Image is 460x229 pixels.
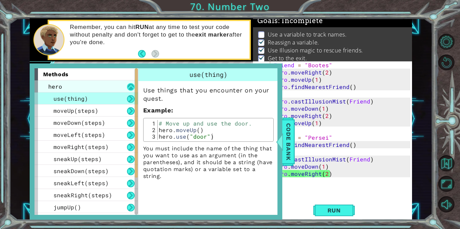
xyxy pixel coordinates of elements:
[35,68,138,80] div: methods
[53,107,98,114] span: moveUp(steps)
[189,70,227,79] span: use(thing)
[143,107,173,114] strong: :
[283,121,294,163] span: Code Bank
[53,179,109,187] span: sneakLeft(steps)
[53,131,105,138] span: moveLeft(steps)
[145,120,158,127] div: 1
[53,143,109,150] span: moveRight(steps)
[145,133,158,140] div: 3
[254,62,270,70] div: 1
[70,23,245,46] p: Remember, you can hit at any time to test your code without penalty and don't forget to get to th...
[438,54,454,70] button: Restart Level
[258,39,265,44] img: Check mark for checkbox
[257,17,323,25] span: Goals
[321,207,348,214] span: Run
[268,31,347,38] p: Use а variable to track names.
[145,127,158,133] div: 2
[53,203,81,211] span: jumpUp()
[138,50,151,58] button: Back
[48,83,62,90] span: hero
[438,176,454,192] button: Maximize Browser
[195,31,229,38] strong: exit marker
[143,145,274,180] p: You must include the name of the thing that you want to use as an argument (in the parentheses), ...
[268,47,363,54] p: Use Illusion magic to rescue friends.
[138,68,278,81] div: use(thing)
[258,47,265,52] img: Check mark for checkbox
[53,155,102,162] span: sneakUp(steps)
[268,54,307,62] p: Get to the exit.
[143,107,171,114] span: Example
[438,34,454,50] button: Level Options
[53,119,105,126] span: moveDown(steps)
[53,191,112,199] span: sneakRight(steps)
[43,71,69,78] span: methods
[313,202,355,218] button: Shift+Enter: Run current code.
[439,153,460,173] a: Back to Map
[278,17,323,25] span: : Incomplete
[438,196,454,212] button: Mute
[438,155,454,171] button: Back to Map
[135,24,149,30] strong: RUN
[143,86,274,103] p: Use things that you encounter on your quest.
[258,54,265,60] img: Check mark for checkbox
[151,50,159,58] button: Next
[53,95,88,102] span: use(thing)
[53,167,109,175] span: sneakDown(steps)
[268,39,319,46] p: Reassign a variable.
